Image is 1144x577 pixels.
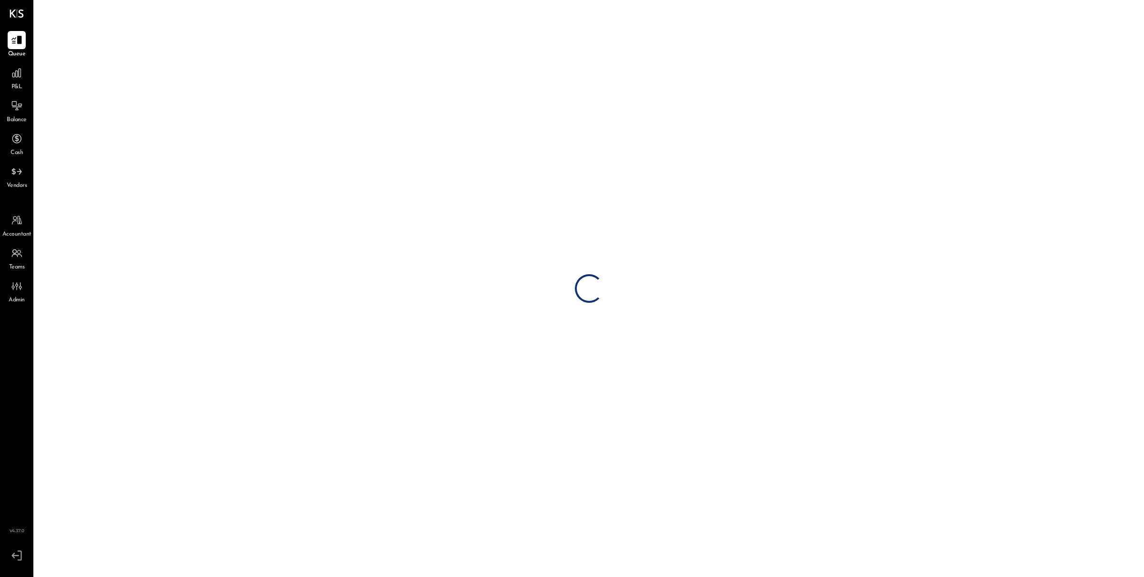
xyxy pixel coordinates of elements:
span: Balance [7,116,27,124]
span: Cash [10,149,23,157]
span: P&L [11,83,22,92]
a: P&L [0,64,33,92]
a: Queue [0,31,33,59]
span: Vendors [7,182,27,190]
a: Cash [0,130,33,157]
a: Accountant [0,211,33,239]
span: Teams [9,263,25,272]
span: Queue [8,50,26,59]
span: Admin [9,296,25,305]
a: Admin [0,277,33,305]
span: Accountant [2,230,31,239]
a: Balance [0,97,33,124]
a: Teams [0,244,33,272]
a: Vendors [0,163,33,190]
